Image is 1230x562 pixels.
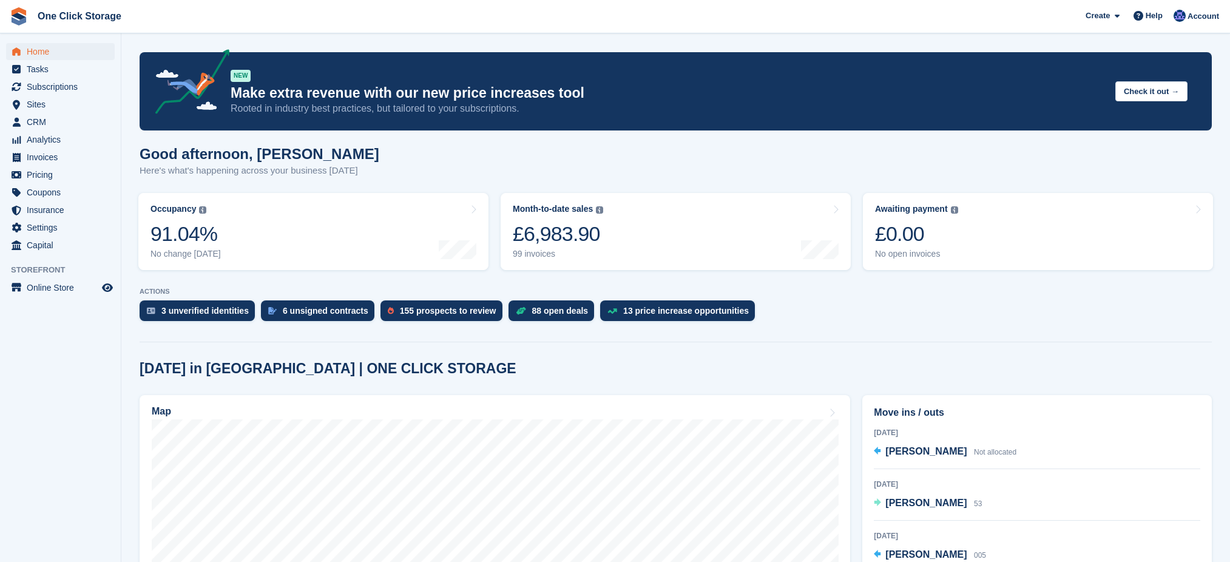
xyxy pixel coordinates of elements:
[1146,10,1163,22] span: Help
[874,479,1200,490] div: [DATE]
[875,204,948,214] div: Awaiting payment
[513,222,603,246] div: £6,983.90
[885,549,967,560] span: [PERSON_NAME]
[596,206,603,214] img: icon-info-grey-7440780725fd019a000dd9b08b2336e03edf1995a4989e88bcd33f0948082b44.svg
[874,427,1200,438] div: [DATE]
[268,307,277,314] img: contract_signature_icon-13c848040528278c33f63329250d36e43548de30e8caae1d1a13099fd9432cc5.svg
[231,70,251,82] div: NEW
[951,206,958,214] img: icon-info-grey-7440780725fd019a000dd9b08b2336e03edf1995a4989e88bcd33f0948082b44.svg
[27,219,100,236] span: Settings
[27,78,100,95] span: Subscriptions
[6,78,115,95] a: menu
[6,201,115,218] a: menu
[27,201,100,218] span: Insurance
[607,308,617,314] img: price_increase_opportunities-93ffe204e8149a01c8c9dc8f82e8f89637d9d84a8eef4429ea346261dce0b2c0.svg
[10,7,28,25] img: stora-icon-8386f47178a22dfd0bd8f6a31ec36ba5ce8667c1dd55bd0f319d3a0aa187defe.svg
[138,193,488,270] a: Occupancy 91.04% No change [DATE]
[6,149,115,166] a: menu
[27,113,100,130] span: CRM
[140,164,379,178] p: Here's what's happening across your business [DATE]
[974,448,1016,456] span: Not allocated
[501,193,851,270] a: Month-to-date sales £6,983.90 99 invoices
[388,307,394,314] img: prospect-51fa495bee0391a8d652442698ab0144808aea92771e9ea1ae160a38d050c398.svg
[261,300,380,327] a: 6 unsigned contracts
[974,551,986,560] span: 005
[145,49,230,118] img: price-adjustments-announcement-icon-8257ccfd72463d97f412b2fc003d46551f7dbcb40ab6d574587a9cd5c0d94...
[1188,10,1219,22] span: Account
[140,146,379,162] h1: Good afternoon, [PERSON_NAME]
[1174,10,1186,22] img: Thomas
[875,249,958,259] div: No open invoices
[27,237,100,254] span: Capital
[231,84,1106,102] p: Make extra revenue with our new price increases tool
[27,184,100,201] span: Coupons
[27,61,100,78] span: Tasks
[6,113,115,130] a: menu
[6,219,115,236] a: menu
[140,361,516,377] h2: [DATE] in [GEOGRAPHIC_DATA] | ONE CLICK STORAGE
[1086,10,1110,22] span: Create
[874,530,1200,541] div: [DATE]
[6,96,115,113] a: menu
[6,184,115,201] a: menu
[231,102,1106,115] p: Rooted in industry best practices, but tailored to your subscriptions.
[623,306,749,316] div: 13 price increase opportunities
[863,193,1213,270] a: Awaiting payment £0.00 No open invoices
[27,166,100,183] span: Pricing
[875,222,958,246] div: £0.00
[199,206,206,214] img: icon-info-grey-7440780725fd019a000dd9b08b2336e03edf1995a4989e88bcd33f0948082b44.svg
[874,444,1016,460] a: [PERSON_NAME] Not allocated
[100,280,115,295] a: Preview store
[532,306,589,316] div: 88 open deals
[513,204,593,214] div: Month-to-date sales
[33,6,126,26] a: One Click Storage
[27,149,100,166] span: Invoices
[150,249,221,259] div: No change [DATE]
[6,43,115,60] a: menu
[11,264,121,276] span: Storefront
[885,498,967,508] span: [PERSON_NAME]
[152,406,171,417] h2: Map
[885,446,967,456] span: [PERSON_NAME]
[974,499,982,508] span: 53
[161,306,249,316] div: 3 unverified identities
[27,131,100,148] span: Analytics
[6,131,115,148] a: menu
[140,300,261,327] a: 3 unverified identities
[27,43,100,60] span: Home
[6,237,115,254] a: menu
[150,204,196,214] div: Occupancy
[874,405,1200,420] h2: Move ins / outs
[516,306,526,315] img: deal-1b604bf984904fb50ccaf53a9ad4b4a5d6e5aea283cecdc64d6e3604feb123c2.svg
[1115,81,1188,101] button: Check it out →
[380,300,509,327] a: 155 prospects to review
[874,496,982,512] a: [PERSON_NAME] 53
[27,279,100,296] span: Online Store
[283,306,368,316] div: 6 unsigned contracts
[150,222,221,246] div: 91.04%
[400,306,496,316] div: 155 prospects to review
[147,307,155,314] img: verify_identity-adf6edd0f0f0b5bbfe63781bf79b02c33cf7c696d77639b501bdc392416b5a36.svg
[513,249,603,259] div: 99 invoices
[27,96,100,113] span: Sites
[6,166,115,183] a: menu
[509,300,601,327] a: 88 open deals
[6,279,115,296] a: menu
[140,288,1212,296] p: ACTIONS
[600,300,761,327] a: 13 price increase opportunities
[6,61,115,78] a: menu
